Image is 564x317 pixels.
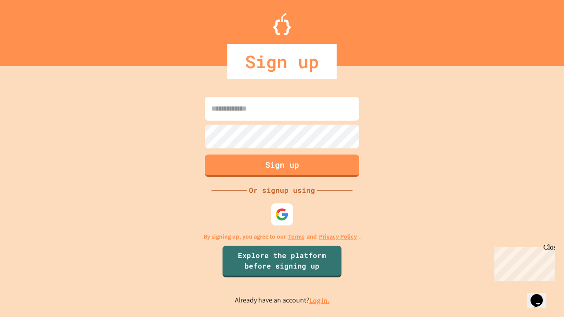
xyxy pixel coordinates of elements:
[273,13,291,35] img: Logo.svg
[527,282,555,308] iframe: chat widget
[204,232,361,241] p: By signing up, you agree to our and .
[235,295,330,306] p: Already have an account?
[309,296,330,305] a: Log in.
[205,155,359,177] button: Sign up
[319,232,357,241] a: Privacy Policy
[491,243,555,281] iframe: chat widget
[288,232,304,241] a: Terms
[247,185,317,195] div: Or signup using
[227,44,337,79] div: Sign up
[223,246,341,277] a: Explore the platform before signing up
[275,208,289,221] img: google-icon.svg
[4,4,61,56] div: Chat with us now!Close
